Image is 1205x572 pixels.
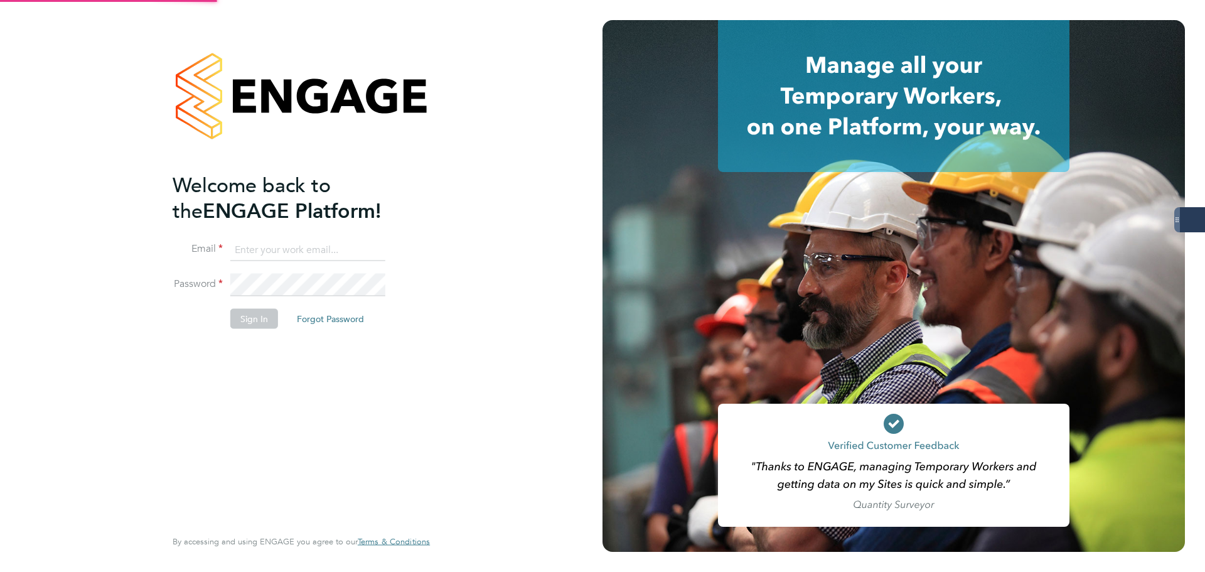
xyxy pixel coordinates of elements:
button: Forgot Password [287,309,374,329]
input: Enter your work email... [230,239,385,261]
label: Password [173,278,223,291]
span: By accessing and using ENGAGE you agree to our [173,536,430,547]
button: Sign In [230,309,278,329]
span: Terms & Conditions [358,536,430,547]
span: Welcome back to the [173,173,331,223]
h2: ENGAGE Platform! [173,172,417,224]
a: Terms & Conditions [358,537,430,547]
label: Email [173,242,223,256]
